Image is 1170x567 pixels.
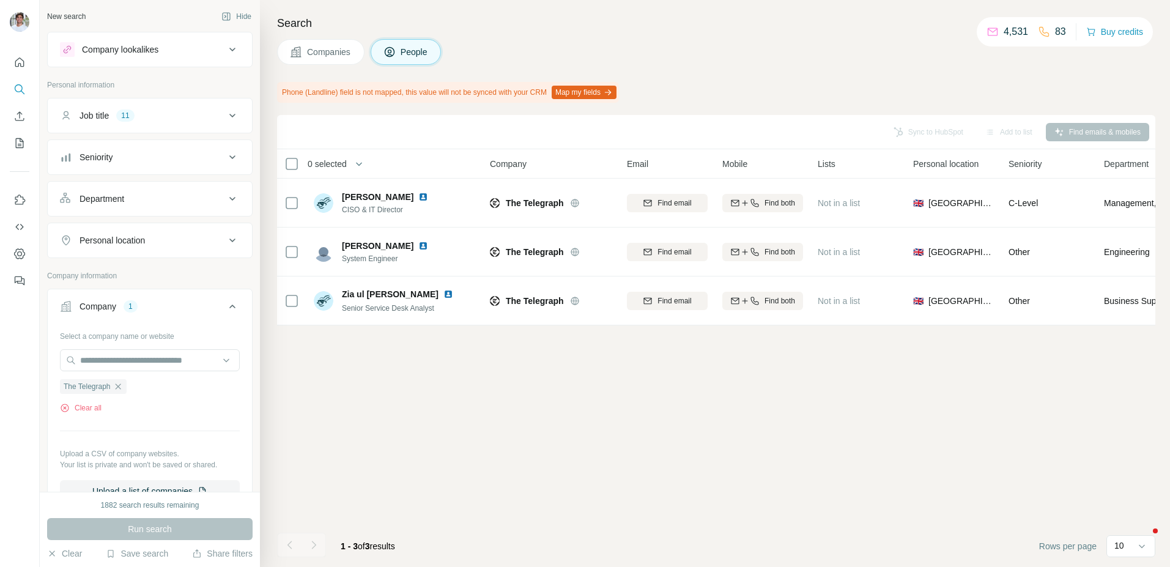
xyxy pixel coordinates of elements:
p: Company information [47,270,253,281]
span: 3 [365,541,370,551]
span: Seniority [1009,158,1042,170]
span: [PERSON_NAME] [342,240,413,252]
div: 11 [116,110,134,121]
div: Company [80,300,116,313]
button: Find both [722,243,803,261]
div: Company lookalikes [82,43,158,56]
button: Upload a list of companies [60,480,240,502]
span: Email [627,158,648,170]
img: LinkedIn logo [418,192,428,202]
span: [PERSON_NAME] [342,191,413,203]
span: Find both [765,295,795,306]
button: Find both [722,194,803,212]
span: People [401,46,429,58]
img: Avatar [314,193,333,213]
span: Zia ul [PERSON_NAME] [342,288,439,300]
button: Company1 [48,292,252,326]
div: Phone (Landline) field is not mapped, this value will not be synced with your CRM [277,82,619,103]
span: The Telegraph [506,197,564,209]
span: Find email [657,198,691,209]
span: Find both [765,198,795,209]
span: 🇬🇧 [913,295,924,307]
button: Find both [722,292,803,310]
p: 83 [1055,24,1066,39]
p: 10 [1114,539,1124,552]
button: Find email [627,194,708,212]
div: Personal location [80,234,145,246]
button: Company lookalikes [48,35,252,64]
span: Personal location [913,158,979,170]
button: Buy credits [1086,23,1143,40]
button: Quick start [10,51,29,73]
p: Upload a CSV of company websites. [60,448,240,459]
span: CISO & IT Director [342,204,433,215]
button: Find email [627,292,708,310]
span: Department [1104,158,1149,170]
img: Logo of The Telegraph [490,247,500,257]
span: results [341,541,395,551]
span: [GEOGRAPHIC_DATA] [928,295,994,307]
span: Company [490,158,527,170]
span: 🇬🇧 [913,197,924,209]
button: Department [48,184,252,213]
button: Dashboard [10,243,29,265]
button: Search [10,78,29,100]
button: Share filters [192,547,253,560]
button: Clear [47,547,82,560]
span: 1 - 3 [341,541,358,551]
span: Find email [657,295,691,306]
span: Other [1009,296,1030,306]
div: Job title [80,109,109,122]
span: Not in a list [818,296,860,306]
p: Your list is private and won't be saved or shared. [60,459,240,470]
button: Job title11 [48,101,252,130]
span: [GEOGRAPHIC_DATA] [928,197,994,209]
span: Mobile [722,158,747,170]
button: Find email [627,243,708,261]
button: Personal location [48,226,252,255]
div: Select a company name or website [60,326,240,342]
img: Logo of The Telegraph [490,198,500,208]
img: LinkedIn logo [418,241,428,251]
iframe: Intercom live chat [1128,525,1158,555]
span: C-Level [1009,198,1038,208]
span: Not in a list [818,198,860,208]
span: Not in a list [818,247,860,257]
button: Map my fields [552,86,616,99]
button: My lists [10,132,29,154]
div: 1 [124,301,138,312]
span: System Engineer [342,253,433,264]
button: Feedback [10,270,29,292]
button: Hide [213,7,260,26]
span: 0 selected [308,158,347,170]
img: Avatar [10,12,29,32]
div: New search [47,11,86,22]
span: The Telegraph [64,381,111,392]
span: Engineering [1104,246,1150,258]
button: Clear all [60,402,102,413]
h4: Search [277,15,1155,32]
button: Enrich CSV [10,105,29,127]
span: Lists [818,158,835,170]
span: [GEOGRAPHIC_DATA] [928,246,994,258]
div: 1882 search results remaining [101,500,199,511]
button: Seniority [48,143,252,172]
span: Companies [307,46,352,58]
span: Rows per page [1039,540,1097,552]
span: 🇬🇧 [913,246,924,258]
button: Save search [106,547,168,560]
span: Find both [765,246,795,258]
div: Seniority [80,151,113,163]
span: Senior Service Desk Analyst [342,304,434,313]
img: Avatar [314,291,333,311]
span: Other [1009,247,1030,257]
span: of [358,541,365,551]
button: Use Surfe on LinkedIn [10,189,29,211]
button: Use Surfe API [10,216,29,238]
img: Avatar [314,242,333,262]
p: Personal information [47,80,253,91]
p: 4,531 [1004,24,1028,39]
div: Department [80,193,124,205]
img: Logo of The Telegraph [490,296,500,306]
span: The Telegraph [506,295,564,307]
